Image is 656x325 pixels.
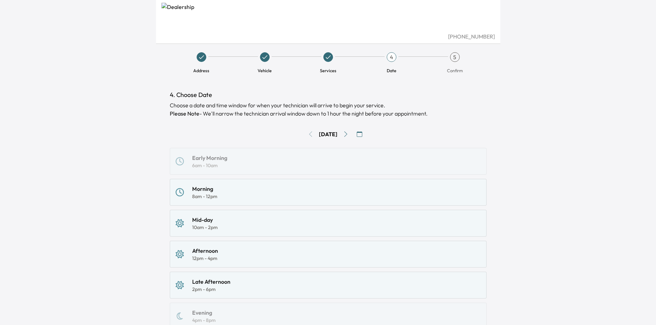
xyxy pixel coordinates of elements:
[170,109,487,118] p: - We'll narrow the technician arrival window down to 1 hour the night before your appointment.
[192,278,230,286] div: Late Afternoon
[387,52,396,62] div: 4
[340,129,351,140] button: Go to next day
[192,193,217,200] div: 8am - 12pm
[193,67,209,74] span: Address
[192,255,218,262] div: 12pm - 4pm
[258,67,272,74] span: Vehicle
[170,90,487,100] h1: 4. Choose Date
[192,286,230,293] div: 2pm - 6pm
[320,67,336,74] span: Services
[387,67,396,74] span: Date
[447,67,463,74] span: Confirm
[162,32,495,41] div: [PHONE_NUMBER]
[192,247,218,255] div: Afternoon
[192,216,218,224] div: Mid-day
[170,110,199,117] b: Please Note
[319,130,337,138] div: [DATE]
[192,185,217,193] div: Morning
[192,224,218,231] div: 10am - 2pm
[162,3,495,32] img: Dealership
[450,52,460,62] div: 5
[170,101,487,118] div: Choose a date and time window for when your technician will arrive to begin your service.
